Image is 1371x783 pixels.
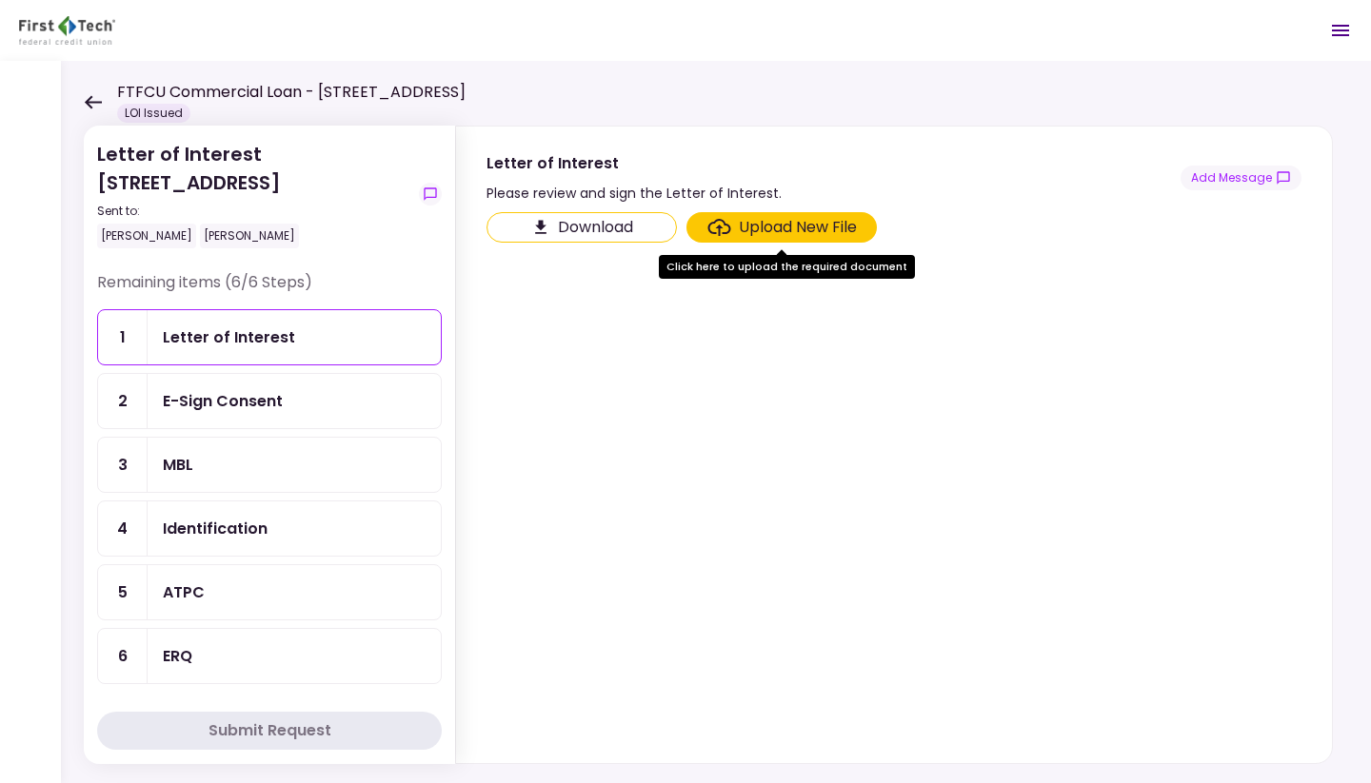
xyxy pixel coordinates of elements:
button: show-messages [419,183,442,206]
div: E-Sign Consent [163,389,283,413]
a: 3MBL [97,437,442,493]
div: Sent to: [97,203,411,220]
div: 4 [98,501,148,556]
a: 6ERQ [97,628,442,684]
div: 2 [98,374,148,428]
div: ATPC [163,580,205,604]
div: Click here to upload the required document [659,255,915,279]
div: [PERSON_NAME] [200,224,299,248]
button: show-messages [1181,166,1301,190]
div: [PERSON_NAME] [97,224,196,248]
div: Letter of InterestPlease review and sign the Letter of Interest.show-messagesClick here to downlo... [455,126,1333,764]
button: Open menu [1318,8,1363,53]
div: 5 [98,565,148,619]
div: 3 [98,438,148,492]
button: Click here to download the document [487,212,677,243]
a: 4Identification [97,500,442,557]
span: Click here to upload the required document [686,212,877,243]
div: LOI Issued [117,104,190,123]
div: 6 [98,629,148,683]
div: Remaining items (6/6 Steps) [97,271,442,309]
div: Letter of Interest [487,151,782,175]
div: Letter of Interest [163,325,295,349]
div: Submit Request [209,719,331,742]
a: 2E-Sign Consent [97,373,442,429]
div: 1 [98,310,148,364]
h1: FTFCU Commercial Loan - [STREET_ADDRESS] [117,81,466,104]
div: ERQ [163,644,192,668]
div: Please review and sign the Letter of Interest. [487,182,782,205]
div: Letter of Interest [STREET_ADDRESS] [97,140,411,248]
a: 5ATPC [97,564,442,620]
div: Upload New File [739,216,857,239]
div: MBL [163,453,193,477]
div: Identification [163,517,268,540]
img: Partner icon [19,16,115,45]
button: Submit Request [97,712,442,750]
a: 1Letter of Interest [97,309,442,365]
